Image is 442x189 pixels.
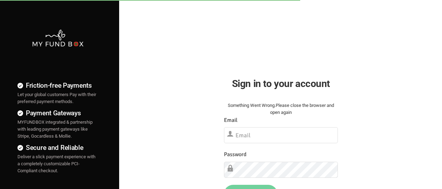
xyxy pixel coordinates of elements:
span: Deliver a slick payment experience with a completely customizable PCI-Compliant checkout. [17,154,95,173]
h2: Sign in to your account [224,76,338,91]
img: mfbwhite.png [32,29,84,47]
input: Email [224,127,338,143]
label: Password [224,150,246,159]
span: Let your global customers Pay with their preferred payment methods. [17,92,96,104]
span: MYFUNDBOX integrated & partnership with leading payment gateways like Stripe, Gocardless & Mollie. [17,119,93,139]
h4: Secure and Reliable [17,143,98,153]
div: Something Went Wrong.Please close the browser and open again [224,102,338,116]
h4: Friction-free Payments [17,80,98,90]
h4: Payment Gateways [17,108,98,118]
label: Email [224,116,238,125]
